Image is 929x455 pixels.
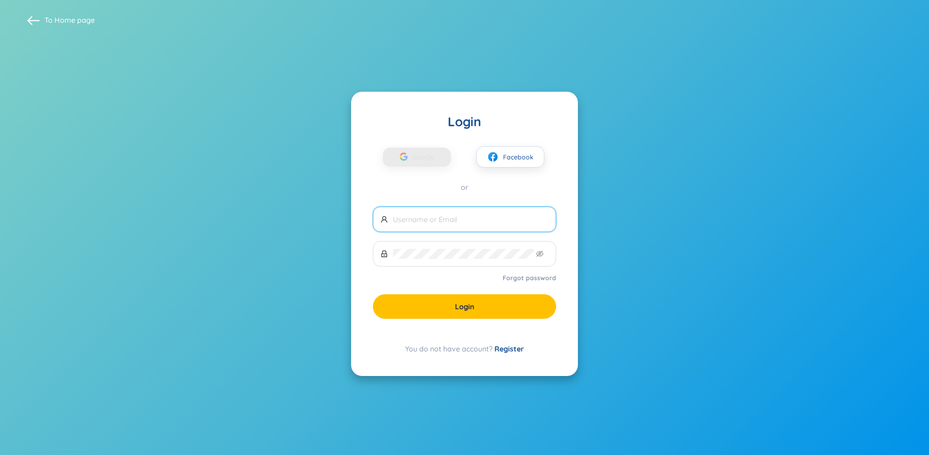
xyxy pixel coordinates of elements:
[381,216,388,223] span: user
[455,302,474,312] span: Login
[536,250,543,257] span: eye-invisible
[373,182,556,192] div: or
[383,148,451,167] button: Google
[54,15,95,25] a: Home page
[412,148,439,167] span: Google
[503,152,533,162] span: Facebook
[373,343,556,354] div: You do not have account?
[44,15,95,25] span: To
[393,214,548,224] input: Username or Email
[381,250,388,257] span: lock
[494,344,524,353] a: Register
[373,114,556,130] div: Login
[503,273,556,282] a: Forgot password
[373,294,556,319] button: Login
[476,146,544,168] button: facebookFacebook
[487,151,499,163] img: facebook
